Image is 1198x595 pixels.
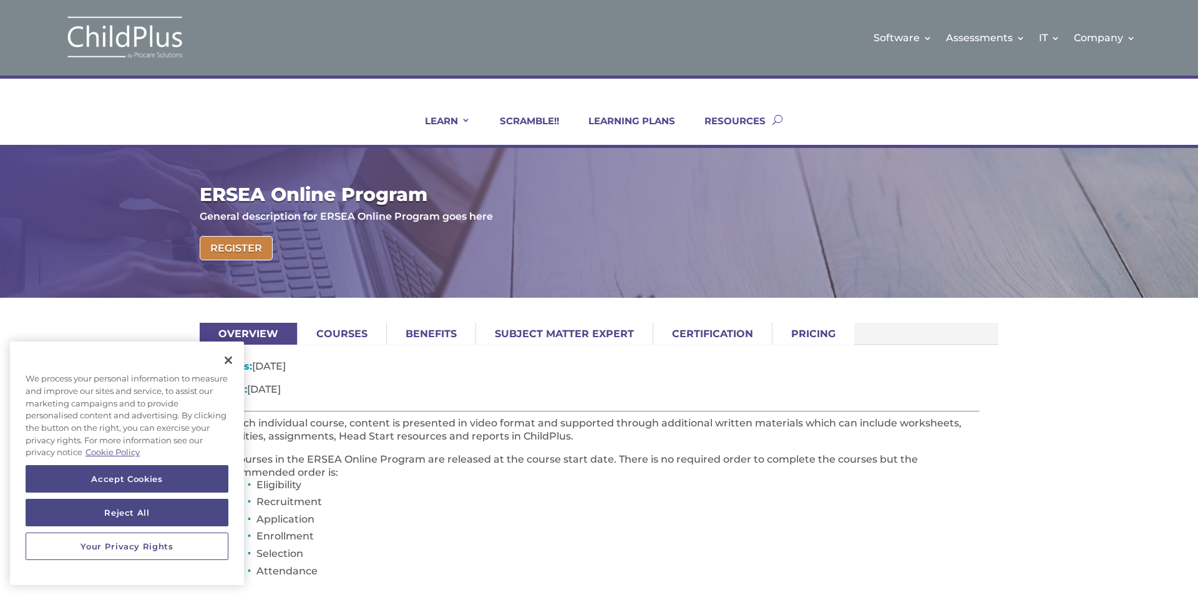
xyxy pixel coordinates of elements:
[10,342,244,585] div: Privacy
[200,185,992,210] h1: ERSEA Online Program
[256,548,980,566] li: Selection
[10,366,244,465] div: We process your personal information to measure and improve our sites and service, to assist our ...
[218,360,980,589] div: [DATE]
[476,323,653,345] a: Subject Matter Expert
[200,236,273,260] a: Register
[946,12,1025,63] a: Assessments
[10,342,244,585] div: Cookie banner
[26,465,228,493] button: Accept Cookies
[256,531,980,548] li: Enrollment
[653,323,772,345] a: Certification
[256,496,980,514] li: Recruitment
[874,12,932,63] a: Software
[1074,12,1136,63] a: Company
[484,115,559,145] a: SCRAMBLE!!
[215,347,242,374] button: Close
[1039,12,1060,63] a: IT
[200,210,992,224] p: General description for ERSEA Online Program goes here
[298,323,386,345] a: Courses
[85,447,140,457] a: More information about your privacy, opens in a new tab
[218,453,980,479] p: All courses in the ERSEA Online Program are released at the course start date. There is no requir...
[26,533,228,560] button: Your Privacy Rights
[218,383,980,406] p: [DATE]
[573,115,675,145] a: LEARNING PLANS
[218,417,980,453] p: In each individual course, content is presented in video format and supported through additional ...
[689,115,766,145] a: RESOURCES
[387,323,475,345] a: Benefits
[26,499,228,526] button: Reject All
[256,566,980,583] li: Attendance
[772,323,854,345] a: Pricing
[409,115,470,145] a: LEARN
[256,514,980,531] li: Application
[200,323,297,345] a: Overview
[256,479,980,497] li: Eligibility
